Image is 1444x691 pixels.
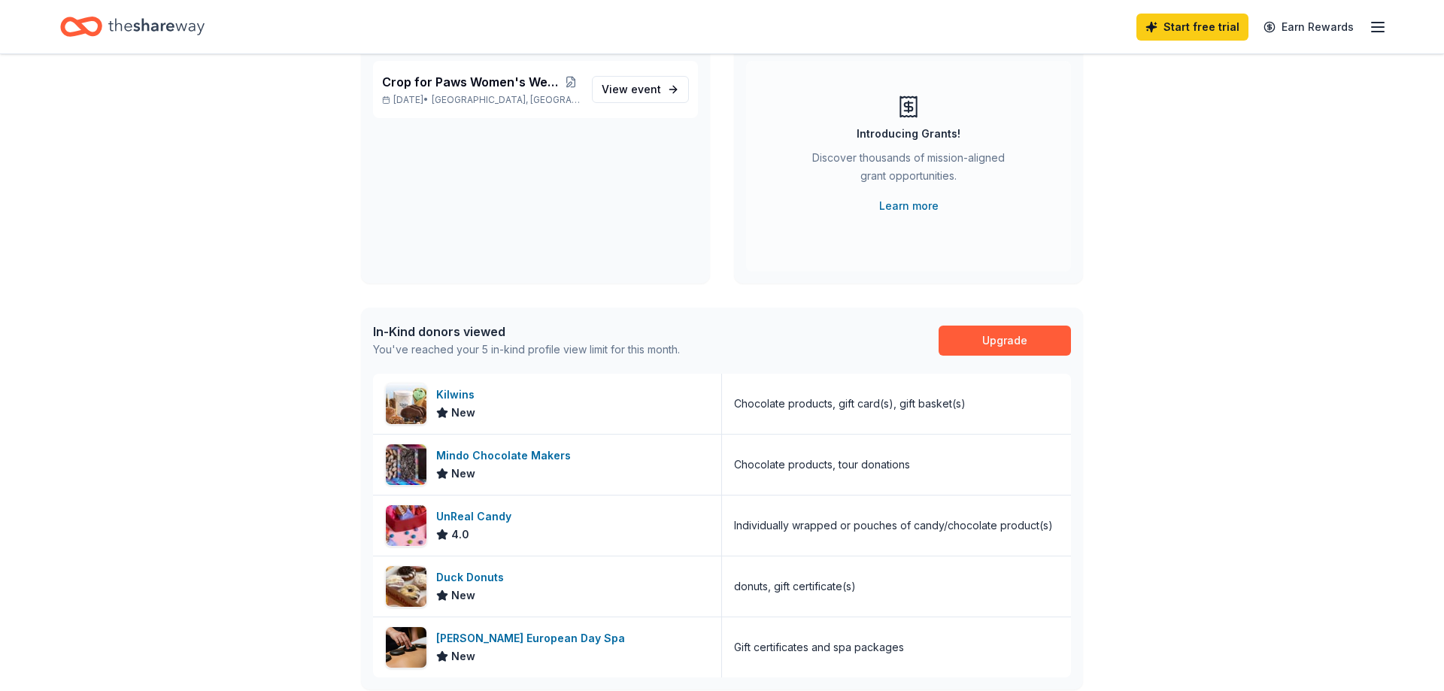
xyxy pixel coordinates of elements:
div: Kilwins [436,386,481,404]
div: Discover thousands of mission-aligned grant opportunities. [806,149,1011,191]
a: View event [592,76,689,103]
div: You've reached your 5 in-kind profile view limit for this month. [373,341,680,359]
div: UnReal Candy [436,508,517,526]
div: In-Kind donors viewed [373,323,680,341]
span: View [602,80,661,98]
span: New [451,586,475,605]
div: Chocolate products, tour donations [734,456,910,474]
div: [PERSON_NAME] European Day Spa [436,629,631,647]
img: Image for Kilwins [386,383,426,424]
div: Duck Donuts [436,568,510,586]
span: 4.0 [451,526,469,544]
div: donuts, gift certificate(s) [734,577,856,596]
div: Chocolate products, gift card(s), gift basket(s) [734,395,966,413]
img: Image for Margot European Day Spa [386,627,426,668]
a: Learn more [879,197,939,215]
span: [GEOGRAPHIC_DATA], [GEOGRAPHIC_DATA] [432,94,580,106]
div: Mindo Chocolate Makers [436,447,577,465]
img: Image for Mindo Chocolate Makers [386,444,426,485]
div: Individually wrapped or pouches of candy/chocolate product(s) [734,517,1053,535]
img: Image for UnReal Candy [386,505,426,546]
a: Start free trial [1136,14,1248,41]
div: Gift certificates and spa packages [734,638,904,656]
span: New [451,465,475,483]
span: New [451,404,475,422]
a: Home [60,9,205,44]
div: Introducing Grants! [857,125,960,143]
p: [DATE] • [382,94,580,106]
span: Crop for Paws Women's Weekend Crafting Retreat [382,73,562,91]
span: New [451,647,475,665]
span: event [631,83,661,95]
a: Upgrade [939,326,1071,356]
a: Earn Rewards [1254,14,1363,41]
img: Image for Duck Donuts [386,566,426,607]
